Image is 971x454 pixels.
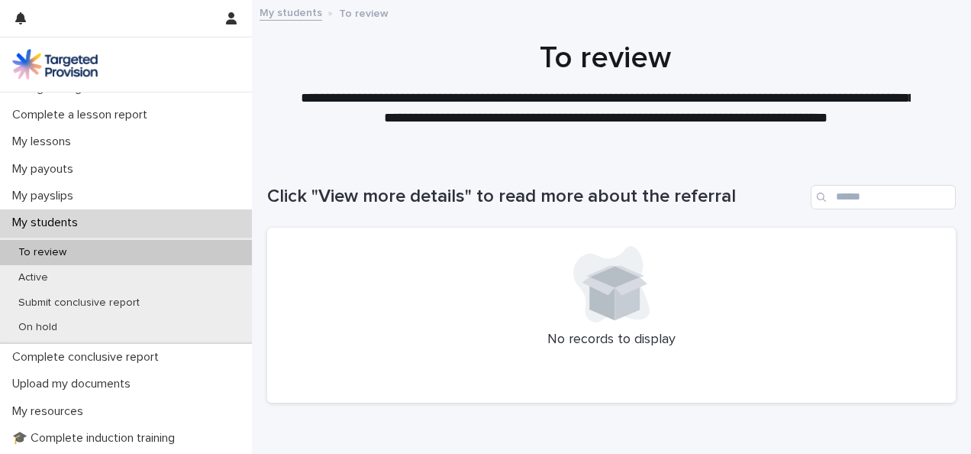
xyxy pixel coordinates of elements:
p: On hold [6,321,69,334]
p: Submit conclusive report [6,297,152,310]
p: 🎓 Complete induction training [6,431,187,446]
p: My payslips [6,189,85,203]
input: Search [811,185,956,209]
p: Active [6,271,60,284]
a: My students [260,3,322,21]
p: Complete conclusive report [6,350,171,365]
p: My resources [6,404,95,419]
h1: Click "View more details" to read more about the referral [267,186,805,208]
p: My students [6,216,90,230]
p: Complete a lesson report [6,108,160,122]
h1: To review [267,40,944,76]
img: M5nRWzHhSzIhMunXDL62 [12,49,98,79]
p: My payouts [6,162,85,177]
p: To review [339,4,389,21]
p: No records to display [285,332,937,349]
p: To review [6,246,79,259]
p: My lessons [6,135,83,149]
p: Upload my documents [6,377,143,391]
